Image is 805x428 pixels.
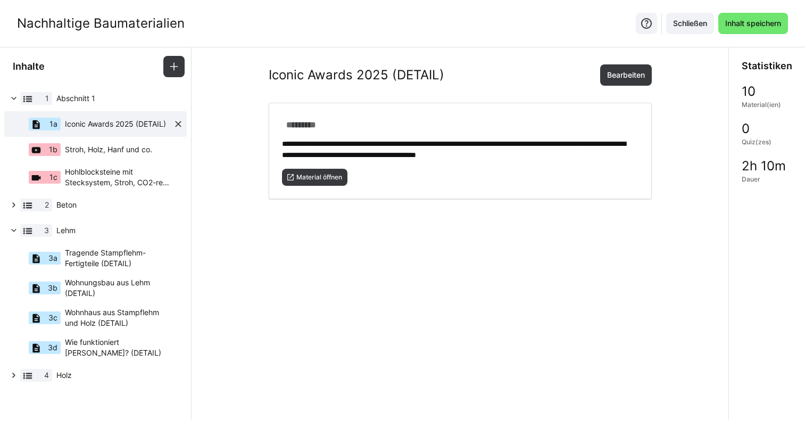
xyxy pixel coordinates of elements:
span: Wohnhaus aus Stampflehm und Holz (DETAIL) [65,307,173,328]
span: Iconic Awards 2025 (DETAIL) [65,119,166,129]
button: Inhalt speichern [718,13,788,34]
span: Inhalt speichern [724,18,783,29]
h2: Iconic Awards 2025 (DETAIL) [269,67,444,83]
button: Material öffnen [282,169,348,186]
span: Dauer [742,175,760,184]
span: Material öffnen [295,173,343,182]
span: 0 [742,122,750,136]
span: Hohlblocksteine mit Stecksystem, Stroh, CO2-red. Beton (Neustark) [65,167,173,188]
button: Bearbeiten [600,64,652,86]
span: 1 [45,93,49,104]
span: 1b [49,144,57,155]
span: Abschnitt 1 [56,93,173,104]
span: Tragende Stampflehm-Fertigteile (DETAIL) [65,248,173,269]
span: 3b [48,283,57,293]
span: Stroh, Holz, Hanf und co. [65,144,152,155]
span: Wohnungsbau aus Lehm (DETAIL) [65,277,173,299]
span: 1c [49,172,57,183]
span: 3d [48,342,57,353]
span: Material(ien) [742,101,781,109]
span: Wie funktioniert [PERSON_NAME]? (DETAIL) [65,337,173,358]
span: 2h 10m [742,159,786,173]
span: 3c [48,312,57,323]
button: Schließen [666,13,714,34]
span: 2 [45,200,49,210]
span: 1a [49,119,57,129]
span: 3a [48,253,57,264]
span: 3 [44,225,49,236]
span: 4 [44,370,49,381]
span: Bearbeiten [605,70,646,80]
span: Beton [56,200,173,210]
span: Holz [56,370,173,381]
span: Quiz(zes) [742,138,771,146]
div: Nachhaltige Baumaterialien [17,15,185,31]
h3: Inhalte [13,61,45,72]
span: Schließen [671,18,709,29]
span: Lehm [56,225,173,236]
span: 10 [742,85,756,98]
h3: Statistiken [742,60,792,72]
